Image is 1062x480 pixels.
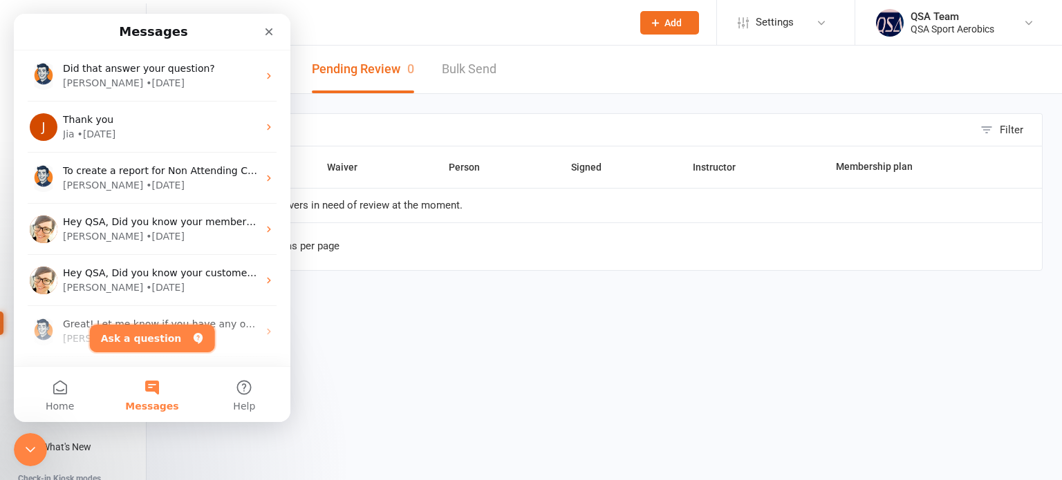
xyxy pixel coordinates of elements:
td: There are no signed waivers in need of review at the moment. [167,188,1042,222]
div: QSA Team [911,10,994,23]
div: [PERSON_NAME] [49,318,129,332]
span: Thank you [49,100,100,111]
div: items per page [271,240,339,252]
iframe: Intercom live chat [14,433,47,466]
img: thumb_image1645967867.png [876,9,904,37]
img: Profile image for Toby [16,151,44,178]
button: Ask a question [76,311,201,338]
a: What's New [18,432,146,463]
button: Instructor [693,159,751,175]
div: What's New [41,441,91,452]
img: Profile image for Toby [16,48,44,76]
div: Jia [49,113,61,128]
input: Search... [182,13,622,32]
button: Messages [92,353,184,408]
span: Great! Let me know if you have any other questions or need further assistance. [49,305,436,316]
div: QSA Sport Aerobics [911,23,994,35]
span: Settings [756,7,794,38]
div: Profile image for Jia [16,99,44,127]
div: • [DATE] [64,113,102,128]
button: Add [640,11,699,35]
img: Profile image for Emily [16,202,44,229]
div: • [DATE] [132,215,171,230]
div: [PERSON_NAME] [49,62,129,77]
span: Waiver [327,162,373,173]
div: • [DATE] [132,164,171,179]
div: • [DATE] [132,62,171,77]
button: Person [449,159,495,175]
a: Bulk Send [442,46,496,93]
button: Filter [973,114,1042,146]
div: • [DATE] [132,267,171,281]
span: Person [449,162,495,173]
button: Help [185,353,277,408]
div: [PERSON_NAME] [49,267,129,281]
span: Messages [111,387,165,397]
div: [PERSON_NAME] [49,215,129,230]
span: Did that answer your question? [49,49,201,60]
button: Signed [571,159,617,175]
div: [PERSON_NAME] [49,164,129,179]
span: Help [219,387,241,397]
span: Add [664,17,682,28]
input: Search by contact [167,114,973,146]
div: Filter [1000,122,1023,138]
img: Profile image for Emily [16,253,44,280]
img: Profile image for Toby [16,304,44,332]
span: Home [32,387,60,397]
th: Membership plan [823,146,999,188]
span: 0 [407,61,414,76]
iframe: Intercom live chat [14,14,290,422]
span: Signed [571,162,617,173]
button: Waiver [327,159,373,175]
button: Pending Review0 [312,46,414,93]
span: Instructor [693,162,751,173]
